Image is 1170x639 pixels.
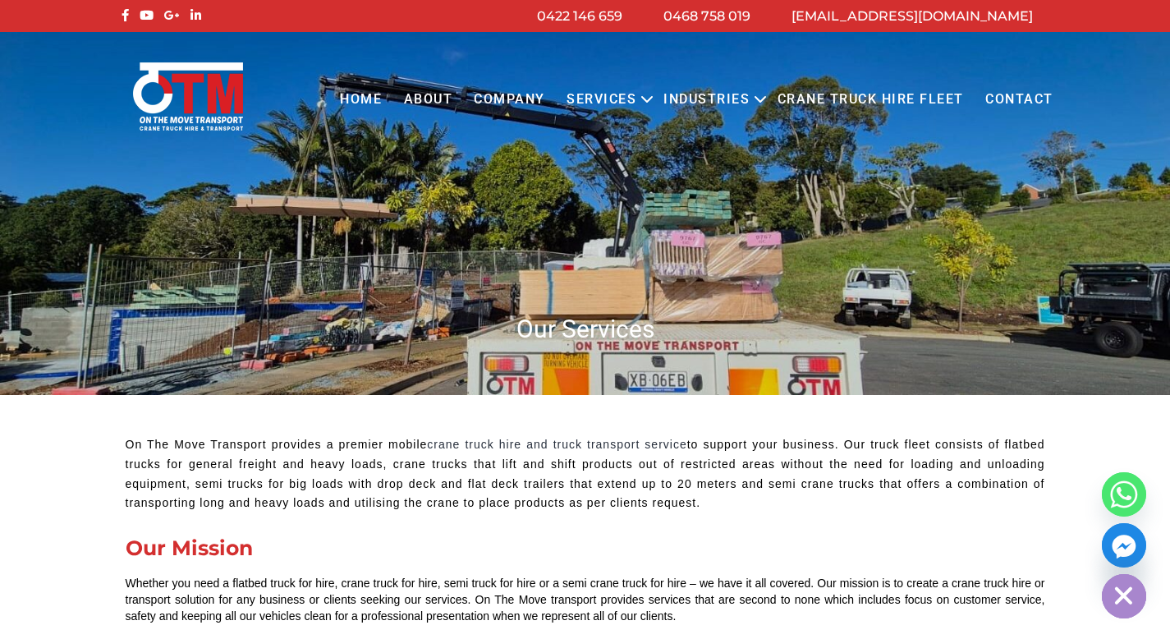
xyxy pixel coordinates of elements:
a: About [392,77,463,122]
a: Facebook_Messenger [1102,523,1146,568]
div: Whether you need a flatbed truck for hire, crane truck for hire, semi truck for hire or a semi cr... [126,575,1045,624]
a: [EMAIL_ADDRESS][DOMAIN_NAME] [791,8,1033,24]
a: Services [556,77,647,122]
p: On The Move Transport provides a premier mobile to support your business. Our truck fleet consist... [126,435,1045,513]
img: Otmtransport [130,61,246,132]
a: 0468 758 019 [663,8,750,24]
a: Home [329,77,392,122]
h1: Our Services [117,313,1053,345]
a: Industries [653,77,760,122]
a: 0422 146 659 [537,8,622,24]
a: Contact [975,77,1064,122]
a: Whatsapp [1102,472,1146,517]
a: COMPANY [463,77,556,122]
div: Our Mission [126,538,1045,559]
a: Crane Truck Hire Fleet [766,77,974,122]
a: crane truck hire and truck transport service [427,438,686,451]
